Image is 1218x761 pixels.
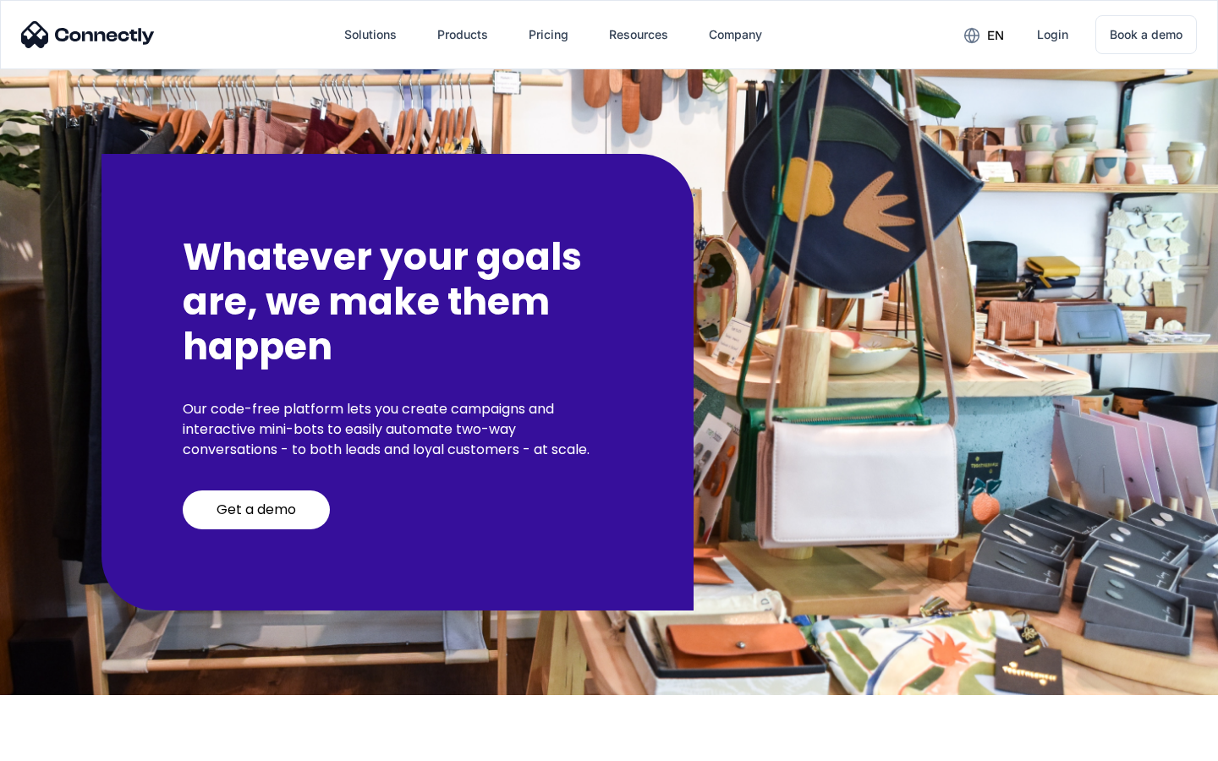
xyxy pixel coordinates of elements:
[609,23,668,47] div: Resources
[34,731,101,755] ul: Language list
[183,490,330,529] a: Get a demo
[183,399,612,460] p: Our code-free platform lets you create campaigns and interactive mini-bots to easily automate two...
[183,235,612,369] h2: Whatever your goals are, we make them happen
[529,23,568,47] div: Pricing
[515,14,582,55] a: Pricing
[1037,23,1068,47] div: Login
[217,501,296,518] div: Get a demo
[437,23,488,47] div: Products
[987,24,1004,47] div: en
[709,23,762,47] div: Company
[21,21,155,48] img: Connectly Logo
[17,731,101,755] aside: Language selected: English
[1023,14,1082,55] a: Login
[344,23,397,47] div: Solutions
[1095,15,1197,54] a: Book a demo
